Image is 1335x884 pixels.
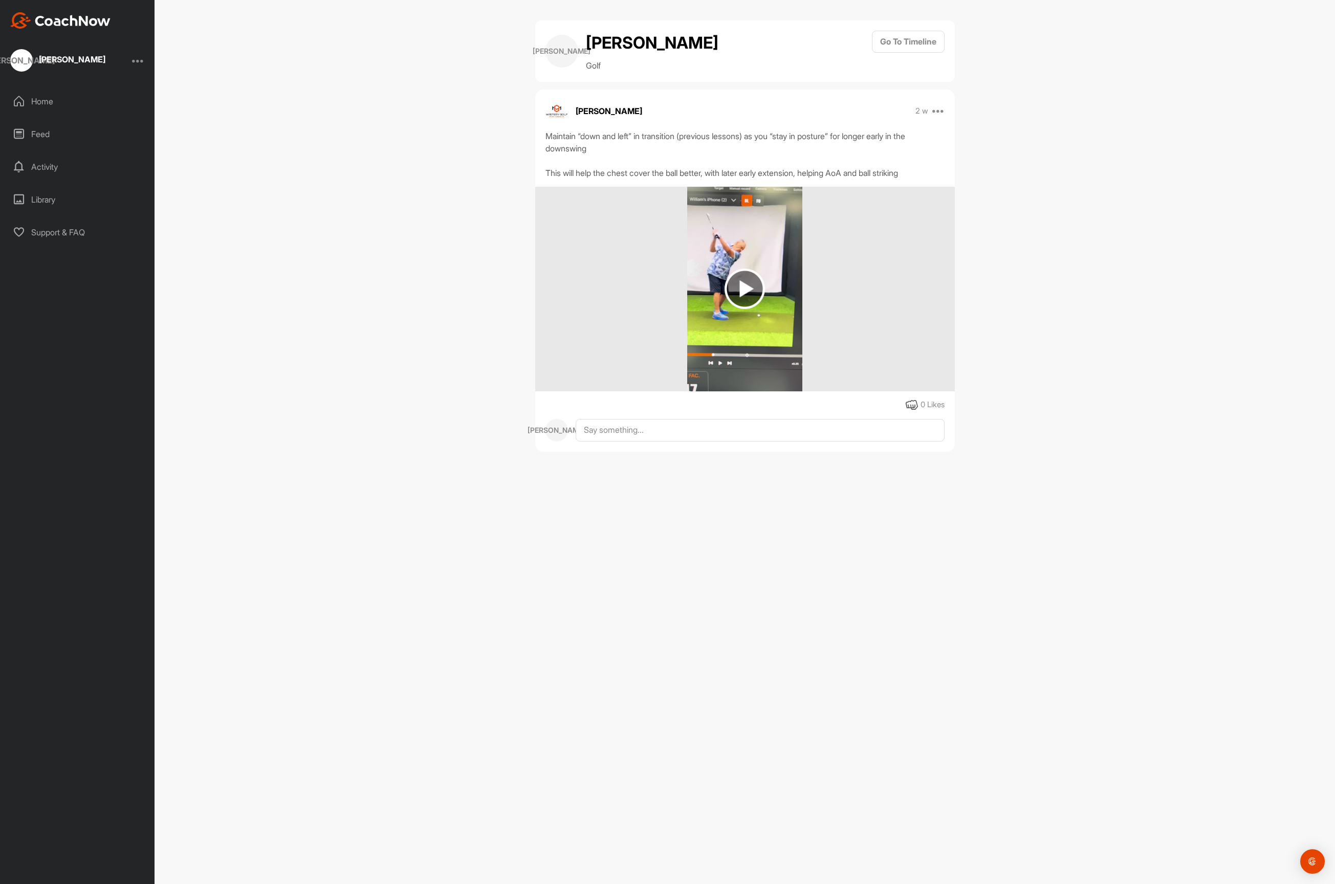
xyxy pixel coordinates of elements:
div: Maintain “down and left” in transition (previous lessons) as you “stay in posture” for longer ear... [545,130,945,179]
div: 0 Likes [921,399,945,411]
div: [PERSON_NAME] [39,55,105,63]
div: [PERSON_NAME] [10,49,33,72]
div: Feed [6,121,150,147]
p: 2 w [915,106,928,116]
div: [PERSON_NAME] [545,35,578,68]
div: Open Intercom Messenger [1300,849,1325,874]
div: Home [6,89,150,114]
div: Library [6,187,150,212]
img: CoachNow [10,12,111,29]
p: Golf [586,59,718,72]
div: Support & FAQ [6,219,150,245]
div: Activity [6,154,150,180]
p: [PERSON_NAME] [576,105,642,117]
img: play [725,269,765,309]
h2: [PERSON_NAME] [586,31,718,55]
div: [PERSON_NAME] [545,419,568,441]
img: media [687,187,802,391]
button: Go To Timeline [872,31,945,53]
a: Go To Timeline [872,31,945,72]
img: avatar [545,100,568,122]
